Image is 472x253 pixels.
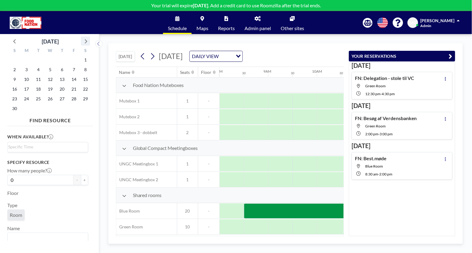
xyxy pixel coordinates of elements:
[7,225,20,231] label: Name
[70,95,78,103] span: Friday, November 28, 2025
[7,160,88,165] h3: Specify resource
[221,52,232,60] input: Search for option
[58,95,66,103] span: Thursday, November 27, 2025
[133,192,162,198] span: Shared rooms
[355,155,387,161] h4: FN: Best.møde
[218,26,235,31] span: Reports
[365,164,383,168] span: Blue Room
[352,62,453,69] h3: [DATE]
[10,212,22,218] span: Room
[421,18,455,23] span: [PERSON_NAME]
[163,11,192,34] a: Schedule
[81,175,88,185] button: +
[9,47,21,55] div: S
[82,75,90,84] span: Saturday, November 15, 2025
[22,75,31,84] span: Monday, November 10, 2025
[378,172,379,176] span: -
[365,124,386,128] span: Green Room
[421,23,432,28] span: Admin
[177,130,198,135] span: 2
[74,175,81,185] button: -
[177,98,198,104] span: 1
[276,11,309,34] a: Other sites
[82,85,90,93] span: Saturday, November 22, 2025
[8,142,88,151] div: Search for option
[201,70,212,75] div: Floor
[133,145,198,151] span: Global Compact Meetingboxes
[80,47,92,55] div: S
[133,82,184,88] span: Food Nation Muteboxes
[8,144,85,150] input: Search for option
[8,233,88,243] div: Search for option
[33,47,44,55] div: T
[180,70,190,75] div: Seats
[34,75,43,84] span: Tuesday, November 11, 2025
[196,26,208,31] span: Maps
[22,95,31,103] span: Monday, November 24, 2025
[34,95,43,103] span: Tuesday, November 25, 2025
[116,114,140,120] span: Mutebox 2
[82,65,90,74] span: Saturday, November 8, 2025
[365,84,386,88] span: Green Room
[46,65,54,74] span: Wednesday, November 5, 2025
[10,104,19,113] span: Sunday, November 30, 2025
[8,234,85,242] input: Search for option
[190,51,242,61] div: Search for option
[116,177,158,182] span: UNGC Meetingbox 2
[34,65,43,74] span: Tuesday, November 4, 2025
[10,75,19,84] span: Sunday, November 9, 2025
[82,95,90,103] span: Saturday, November 29, 2025
[68,47,80,55] div: F
[198,177,220,182] span: -
[177,161,198,167] span: 1
[46,85,54,93] span: Wednesday, November 19, 2025
[58,85,66,93] span: Thursday, November 20, 2025
[44,47,56,55] div: W
[70,65,78,74] span: Friday, November 7, 2025
[352,102,453,109] h3: [DATE]
[7,190,19,196] label: Floor
[177,208,198,214] span: 20
[22,65,31,74] span: Monday, November 3, 2025
[7,202,17,208] label: Type
[177,177,198,182] span: 1
[365,132,378,136] span: 2:00 PM
[168,26,187,31] span: Schedule
[10,95,19,103] span: Sunday, November 23, 2025
[119,70,130,75] div: Name
[7,168,52,174] label: How many people?
[70,75,78,84] span: Friday, November 14, 2025
[378,132,380,136] span: -
[58,75,66,84] span: Thursday, November 13, 2025
[177,114,198,120] span: 1
[116,130,158,135] span: Mutebox 3 - dobbelt
[365,92,380,96] span: 12:30 PM
[21,47,33,55] div: M
[242,71,246,75] div: 30
[116,161,158,167] span: UNGC Meetingbox 1
[58,65,66,74] span: Thursday, November 6, 2025
[240,11,276,34] a: Admin panel
[116,224,143,230] span: Green Room
[10,65,19,74] span: Sunday, November 2, 2025
[7,115,93,123] h4: FIND RESOURCE
[355,115,417,121] h4: FN: Besøg af Verdensbanken
[245,26,271,31] span: Admin panel
[10,85,19,93] span: Sunday, November 16, 2025
[380,132,393,136] span: 3:00 PM
[340,71,343,75] div: 30
[116,51,135,62] button: [DATE]
[177,224,198,230] span: 10
[10,17,41,29] img: organization-logo
[264,69,272,74] div: 9AM
[410,20,416,26] span: MR
[193,2,208,8] b: [DATE]
[379,172,392,176] span: 2:00 PM
[352,142,453,150] h3: [DATE]
[191,52,220,60] span: DAILY VIEW
[116,208,140,214] span: Blue Room
[192,11,213,34] a: Maps
[349,51,455,61] button: YOUR RESERVATIONS
[355,75,414,81] h4: FN: Delegation - stole til VC
[34,85,43,93] span: Tuesday, November 18, 2025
